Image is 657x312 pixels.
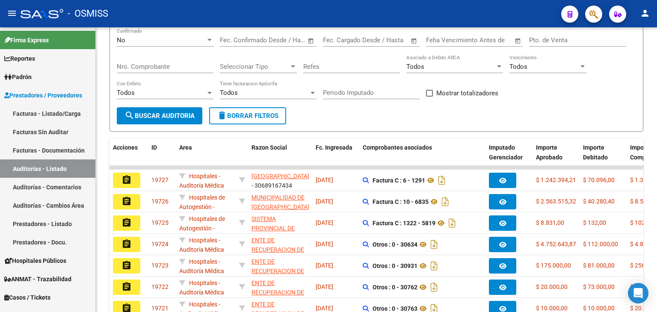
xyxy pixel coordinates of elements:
[316,305,333,312] span: [DATE]
[533,138,580,176] datatable-header-cell: Importe Aprobado
[217,112,278,120] span: Borrar Filtros
[252,171,309,189] div: - 30689167434
[580,138,627,176] datatable-header-cell: Importe Debitado
[252,193,309,211] div: - 30681617783
[124,112,195,120] span: Buscar Auditoria
[252,194,309,221] span: MUNICIPALIDAD DE [GEOGRAPHIC_DATA][PERSON_NAME]
[121,282,132,292] mat-icon: assignment
[4,256,66,265] span: Hospitales Públicos
[513,36,523,46] button: Open calendar
[583,262,615,269] span: $ 81.000,00
[151,144,157,151] span: ID
[583,177,615,183] span: $ 70.096,00
[583,198,615,205] span: $ 40.280,40
[148,138,176,176] datatable-header-cell: ID
[316,144,352,151] span: Fc. Ingresada
[536,198,576,205] span: $ 2.563.515,32
[583,283,615,290] span: $ 73.000,00
[151,262,169,269] span: 19723
[217,110,227,121] mat-icon: delete
[4,35,49,45] span: Firma Express
[536,305,568,312] span: $ 10.000,00
[248,138,312,176] datatable-header-cell: Razon Social
[124,110,135,121] mat-icon: search
[373,305,417,312] strong: Otros : 0 - 30763
[316,198,333,205] span: [DATE]
[583,241,618,247] span: $ 112.000,00
[179,258,224,275] span: Hospitales - Auditoría Médica
[316,177,333,183] span: [DATE]
[209,107,286,124] button: Borrar Filtros
[121,260,132,271] mat-icon: assignment
[316,241,333,247] span: [DATE]
[151,177,169,183] span: 19727
[179,280,224,296] span: Hospitales - Auditoría Médica
[373,177,425,184] strong: Factura C : 6 - 1291
[252,214,309,232] div: - 30691822849
[536,262,571,269] span: $ 175.000,00
[447,216,458,230] i: Descargar documento
[4,91,82,100] span: Prestadores / Proveedores
[485,138,533,176] datatable-header-cell: Imputado Gerenciador
[252,215,295,242] span: SISTEMA PROVINCIAL DE SALUD
[4,274,71,284] span: ANMAT - Trazabilidad
[536,241,576,247] span: $ 4.752.643,87
[373,284,417,291] strong: Otros : 0 - 30762
[359,138,485,176] datatable-header-cell: Comprobantes asociados
[179,194,225,221] span: Hospitales de Autogestión - Afiliaciones
[109,138,148,176] datatable-header-cell: Acciones
[220,89,238,97] span: Todos
[117,36,125,44] span: No
[583,144,608,161] span: Importe Debitado
[509,63,527,71] span: Todos
[7,8,17,18] mat-icon: menu
[220,63,289,71] span: Seleccionar Tipo
[220,36,248,44] input: Start date
[316,283,333,290] span: [DATE]
[429,259,440,273] i: Descargar documento
[117,107,202,124] button: Buscar Auditoria
[252,173,309,180] span: [GEOGRAPHIC_DATA]
[323,36,351,44] input: Start date
[373,198,429,205] strong: Factura C : 10 - 6835
[121,218,132,228] mat-icon: assignment
[4,54,35,63] span: Reportes
[179,215,225,242] span: Hospitales de Autogestión - Afiliaciones
[436,88,498,98] span: Mostrar totalizadores
[252,278,309,296] div: - 30718615700
[179,144,192,151] span: Area
[316,262,333,269] span: [DATE]
[536,283,568,290] span: $ 20.000,00
[373,220,435,227] strong: Factura C : 1322 - 5819
[489,144,523,161] span: Imputado Gerenciador
[628,283,648,303] div: Open Intercom Messenger
[252,235,309,253] div: - 30718615700
[409,36,419,46] button: Open calendar
[151,198,169,205] span: 19726
[151,283,169,290] span: 19722
[113,144,138,151] span: Acciones
[252,144,287,151] span: Razon Social
[373,262,417,269] strong: Otros : 0 - 30931
[363,144,432,151] span: Comprobantes asociados
[179,173,224,189] span: Hospitales - Auditoría Médica
[640,8,650,18] mat-icon: person
[252,257,309,275] div: - 30718615700
[176,138,236,176] datatable-header-cell: Area
[358,36,400,44] input: End date
[151,241,169,247] span: 19724
[121,175,132,185] mat-icon: assignment
[121,196,132,206] mat-icon: assignment
[179,237,224,253] span: Hospitales - Auditoría Médica
[583,219,606,226] span: $ 132,00
[316,219,333,226] span: [DATE]
[536,177,576,183] span: $ 1.242.394,21
[536,219,564,226] span: $ 8.831,00
[436,174,447,187] i: Descargar documento
[440,195,451,209] i: Descargar documento
[583,305,615,312] span: $ 10.000,00
[255,36,297,44] input: End date
[151,305,169,312] span: 19721
[306,36,316,46] button: Open calendar
[121,239,132,249] mat-icon: assignment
